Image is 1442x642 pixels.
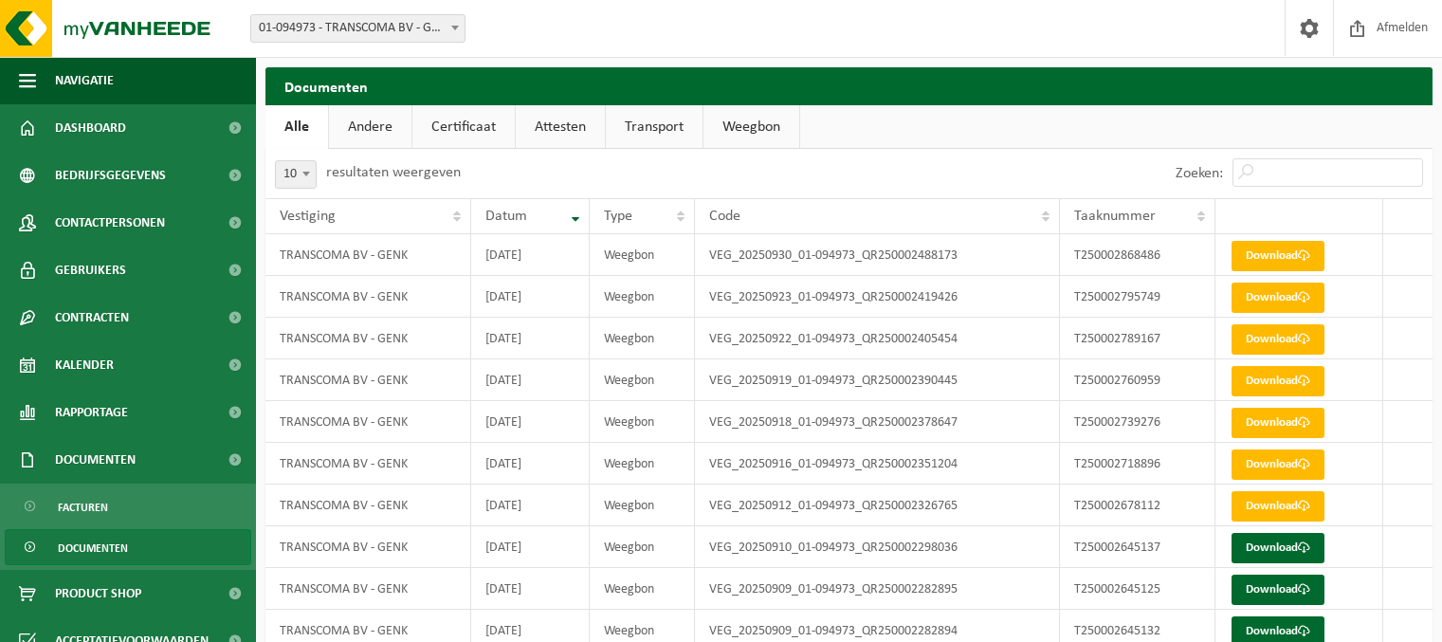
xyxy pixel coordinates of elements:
a: Weegbon [703,105,799,149]
span: 01-094973 - TRANSCOMA BV - GENK [250,14,465,43]
a: Documenten [5,529,251,565]
td: [DATE] [471,318,590,359]
span: Contracten [55,294,129,341]
a: Certificaat [412,105,515,149]
td: VEG_20250919_01-094973_QR250002390445 [695,359,1059,401]
a: Transport [606,105,703,149]
td: Weegbon [590,526,695,568]
a: Download [1232,449,1324,480]
span: Taaknummer [1074,209,1156,224]
span: Navigatie [55,57,114,104]
td: Weegbon [590,401,695,443]
a: Facturen [5,488,251,524]
span: Gebruikers [55,247,126,294]
td: VEG_20250909_01-094973_QR250002282895 [695,568,1059,610]
label: Zoeken: [1176,166,1223,181]
td: [DATE] [471,359,590,401]
span: Rapportage [55,389,128,436]
td: Weegbon [590,234,695,276]
td: VEG_20250912_01-094973_QR250002326765 [695,485,1059,526]
td: [DATE] [471,485,590,526]
a: Download [1232,283,1324,313]
td: Weegbon [590,485,695,526]
span: Code [709,209,740,224]
td: Weegbon [590,443,695,485]
td: [DATE] [471,568,590,610]
span: Kalender [55,341,114,389]
td: VEG_20250916_01-094973_QR250002351204 [695,443,1059,485]
a: Download [1232,408,1324,438]
span: 01-094973 - TRANSCOMA BV - GENK [251,15,465,42]
td: TRANSCOMA BV - GENK [265,443,471,485]
td: Weegbon [590,568,695,610]
span: Contactpersonen [55,199,165,247]
td: TRANSCOMA BV - GENK [265,401,471,443]
a: Andere [329,105,411,149]
a: Download [1232,366,1324,396]
td: VEG_20250922_01-094973_QR250002405454 [695,318,1059,359]
td: [DATE] [471,401,590,443]
a: Download [1232,491,1324,522]
td: TRANSCOMA BV - GENK [265,234,471,276]
span: Documenten [55,436,136,484]
td: VEG_20250910_01-094973_QR250002298036 [695,526,1059,568]
td: T250002868486 [1060,234,1215,276]
a: Download [1232,241,1324,271]
td: TRANSCOMA BV - GENK [265,276,471,318]
span: 10 [276,161,316,188]
td: TRANSCOMA BV - GENK [265,318,471,359]
span: Vestiging [280,209,336,224]
span: Product Shop [55,570,141,617]
td: T250002718896 [1060,443,1215,485]
span: Facturen [58,489,108,525]
td: [DATE] [471,276,590,318]
a: Download [1232,575,1324,605]
td: TRANSCOMA BV - GENK [265,568,471,610]
td: Weegbon [590,276,695,318]
td: T250002795749 [1060,276,1215,318]
a: Attesten [516,105,605,149]
td: Weegbon [590,359,695,401]
span: Type [604,209,632,224]
span: Documenten [58,530,128,566]
td: VEG_20250918_01-094973_QR250002378647 [695,401,1059,443]
td: TRANSCOMA BV - GENK [265,485,471,526]
a: Alle [265,105,328,149]
span: Bedrijfsgegevens [55,152,166,199]
td: TRANSCOMA BV - GENK [265,359,471,401]
td: [DATE] [471,443,590,485]
td: [DATE] [471,234,590,276]
td: TRANSCOMA BV - GENK [265,526,471,568]
td: VEG_20250923_01-094973_QR250002419426 [695,276,1059,318]
span: Dashboard [55,104,126,152]
td: VEG_20250930_01-094973_QR250002488173 [695,234,1059,276]
iframe: chat widget [9,600,317,642]
td: Weegbon [590,318,695,359]
td: T250002645137 [1060,526,1215,568]
span: 10 [275,160,317,189]
td: T250002678112 [1060,485,1215,526]
td: T250002789167 [1060,318,1215,359]
td: T250002739276 [1060,401,1215,443]
label: resultaten weergeven [326,165,461,180]
td: [DATE] [471,526,590,568]
td: T250002760959 [1060,359,1215,401]
span: Datum [485,209,527,224]
td: T250002645125 [1060,568,1215,610]
h2: Documenten [265,67,1433,104]
a: Download [1232,533,1324,563]
a: Download [1232,324,1324,355]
